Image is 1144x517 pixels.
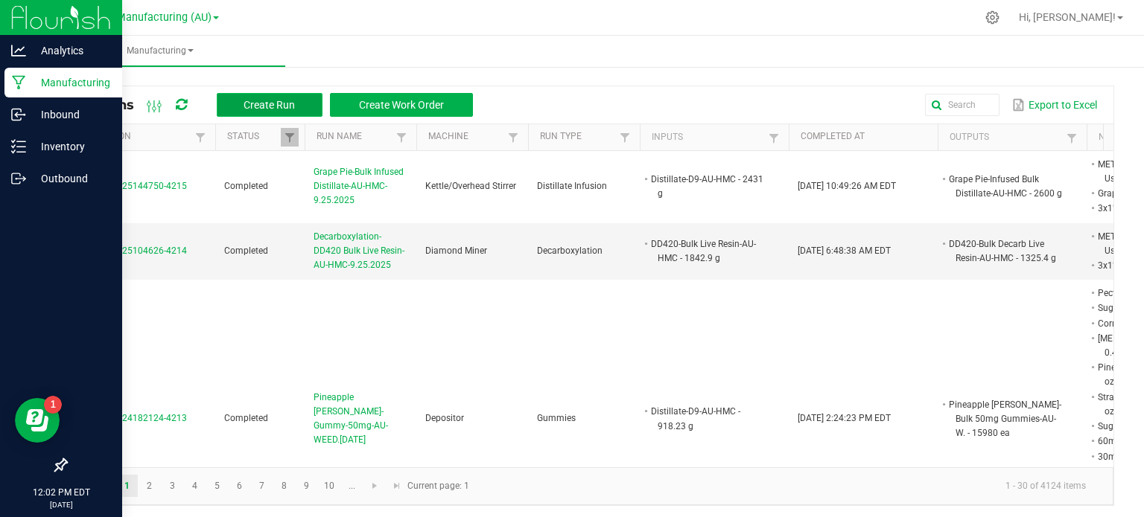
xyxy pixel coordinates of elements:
[1008,92,1101,118] button: Export to Excel
[801,131,932,143] a: Completed AtSortable
[26,106,115,123] p: Inbound
[425,245,487,256] span: Diamond Miner
[11,171,26,186] inline-svg: Outbound
[77,131,191,143] a: ExtractionSortable
[217,93,322,117] button: Create Run
[44,396,62,414] iframe: Resource center unread badge
[765,129,783,147] a: Filter
[26,170,115,187] p: Outbound
[206,475,228,497] a: Page 5
[386,475,407,497] a: Go to the last page
[319,475,340,497] a: Page 10
[425,413,464,423] span: Depositor
[281,128,299,147] a: Filter
[224,245,268,256] span: Completed
[86,11,212,24] span: Stash Manufacturing (AU)
[341,475,363,497] a: Page 11
[227,131,280,143] a: StatusSortable
[184,475,206,497] a: Page 4
[359,99,444,111] span: Create Work Order
[139,475,160,497] a: Page 2
[26,138,115,155] p: Inventory
[478,474,1098,498] kendo-pager-info: 1 - 30 of 4124 items
[11,107,26,122] inline-svg: Inbound
[7,499,115,510] p: [DATE]
[11,139,26,154] inline-svg: Inventory
[162,475,183,497] a: Page 3
[314,391,407,448] span: Pineapple [PERSON_NAME]-Gummy-50mg-AU-WEED.[DATE]
[616,128,634,147] a: Filter
[393,128,410,147] a: Filter
[75,413,187,423] span: MP-20250924182124-4213
[273,475,295,497] a: Page 8
[947,237,1064,266] li: DD420-Bulk Decarb Live Resin-AU-HMC - 1325.4 g
[75,181,187,191] span: MP-20250925144750-4215
[36,36,285,67] a: Manufacturing
[224,181,268,191] span: Completed
[191,128,209,147] a: Filter
[428,131,503,143] a: MachineSortable
[983,10,1002,25] div: Manage settings
[317,131,392,143] a: Run NameSortable
[364,475,386,497] a: Go to the next page
[229,475,250,497] a: Page 6
[369,480,381,492] span: Go to the next page
[7,486,115,499] p: 12:02 PM EDT
[537,245,603,256] span: Decarboxylation
[15,398,60,443] iframe: Resource center
[75,245,187,256] span: MP-20250925104626-4214
[947,397,1064,441] li: Pineapple [PERSON_NAME]-Bulk 50mg Gummies-AU-W. - 15980 ea
[925,94,1000,116] input: Search
[537,181,607,191] span: Distillate Infusion
[798,245,891,256] span: [DATE] 6:48:38 AM EDT
[798,413,891,423] span: [DATE] 2:24:23 PM EDT
[66,467,1113,505] kendo-pager: Current page: 1
[251,475,273,497] a: Page 7
[1019,11,1116,23] span: Hi, [PERSON_NAME]!
[798,181,896,191] span: [DATE] 10:49:26 AM EDT
[649,172,766,201] li: Distillate-D9-AU-HMC - 2431 g
[938,124,1087,151] th: Outputs
[540,131,615,143] a: Run TypeSortable
[314,165,407,208] span: Grape Pie-Bulk Infused Distillate-AU-HMC-9.25.2025
[425,181,516,191] span: Kettle/Overhead Stirrer
[649,404,766,433] li: Distillate-D9-AU-HMC - 918.23 g
[224,413,268,423] span: Completed
[391,480,403,492] span: Go to the last page
[77,92,484,118] div: All Runs
[1063,129,1081,147] a: Filter
[314,230,407,273] span: Decarboxylation-DD420 Bulk Live Resin-AU-HMC-9.25.2025
[11,43,26,58] inline-svg: Analytics
[36,45,285,57] span: Manufacturing
[537,413,576,423] span: Gummies
[649,237,766,266] li: DD420-Bulk Live Resin-AU-HMC - 1842.9 g
[947,172,1064,201] li: Grape Pie-Infused Bulk Distillate-AU-HMC - 2600 g
[504,128,522,147] a: Filter
[296,475,317,497] a: Page 9
[330,93,473,117] button: Create Work Order
[26,74,115,91] p: Manufacturing
[640,124,789,151] th: Inputs
[116,475,138,497] a: Page 1
[244,99,295,111] span: Create Run
[11,75,26,90] inline-svg: Manufacturing
[26,42,115,60] p: Analytics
